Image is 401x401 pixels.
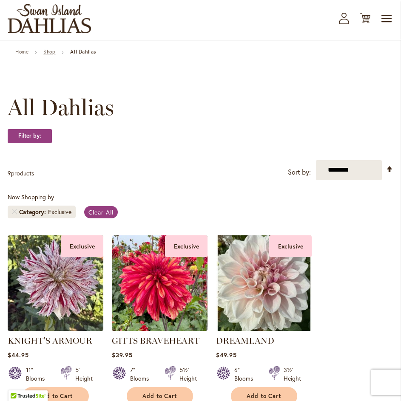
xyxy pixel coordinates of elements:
a: KNIGHTS ARMOUR Exclusive [8,325,103,333]
img: KNIGHTS ARMOUR [8,235,103,331]
div: 5½' Height [179,366,197,383]
img: DREAMLAND [216,235,312,331]
a: KNIGHT'S ARMOUR [8,336,92,346]
a: GITTS BRAVEHEART [112,336,199,346]
span: All Dahlias [8,95,114,120]
span: Clear All [88,208,114,216]
a: GITTS BRAVEHEART Exclusive [112,325,208,333]
img: GITTS BRAVEHEART [112,235,208,331]
span: 9 [8,169,11,177]
div: Exclusive [269,235,312,257]
label: Sort by: [288,164,311,180]
a: Home [15,48,28,55]
a: DREAMLAND [216,336,274,346]
div: 5' Height [75,366,93,383]
div: 11" Blooms [26,366,50,383]
p: products [8,167,34,180]
div: 3½' Height [284,366,301,383]
span: Add to Cart [247,393,282,400]
strong: Filter by: [8,129,52,143]
div: Exclusive [165,235,208,257]
span: Add to Cart [38,393,73,400]
a: Shop [43,48,55,55]
div: 6" Blooms [234,366,259,383]
span: $44.95 [8,351,29,359]
span: $39.95 [112,351,133,359]
span: Now Shopping by [8,193,54,201]
a: Clear All [84,206,118,218]
span: $49.95 [216,351,237,359]
div: 7" Blooms [130,366,154,383]
a: DREAMLAND Exclusive [216,325,312,333]
strong: All Dahlias [70,48,96,55]
a: store logo [8,4,91,33]
div: Exclusive [61,235,103,257]
div: Exclusive [48,208,71,216]
a: Remove Category Exclusive [12,209,17,215]
iframe: Launch Accessibility Center [6,371,30,395]
span: Category [19,208,48,216]
span: Add to Cart [142,393,177,400]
